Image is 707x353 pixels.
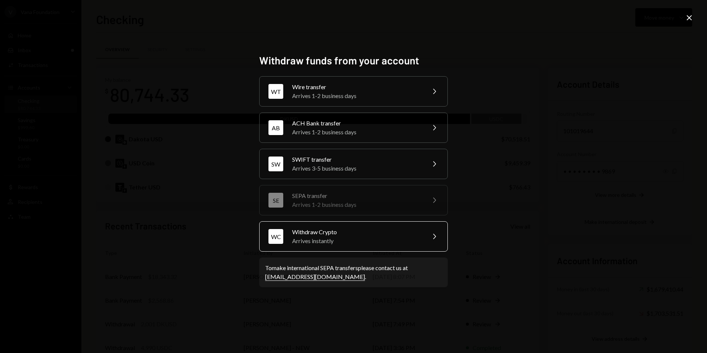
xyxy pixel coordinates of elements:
[268,157,283,171] div: SW
[292,83,421,91] div: Wire transfer
[268,229,283,244] div: WC
[292,164,421,173] div: Arrives 3-5 business days
[259,112,448,143] button: ABACH Bank transferArrives 1-2 business days
[268,193,283,208] div: SE
[292,236,421,245] div: Arrives instantly
[259,185,448,215] button: SESEPA transferArrives 1-2 business days
[259,221,448,252] button: WCWithdraw CryptoArrives instantly
[292,191,421,200] div: SEPA transfer
[268,120,283,135] div: AB
[292,119,421,128] div: ACH Bank transfer
[292,200,421,209] div: Arrives 1-2 business days
[292,155,421,164] div: SWIFT transfer
[292,91,421,100] div: Arrives 1-2 business days
[265,273,365,281] a: [EMAIL_ADDRESS][DOMAIN_NAME]
[265,263,442,281] div: To make international SEPA transfers please contact us at .
[259,76,448,107] button: WTWire transferArrives 1-2 business days
[268,84,283,99] div: WT
[292,128,421,137] div: Arrives 1-2 business days
[259,53,448,68] h2: Withdraw funds from your account
[292,228,421,236] div: Withdraw Crypto
[259,149,448,179] button: SWSWIFT transferArrives 3-5 business days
